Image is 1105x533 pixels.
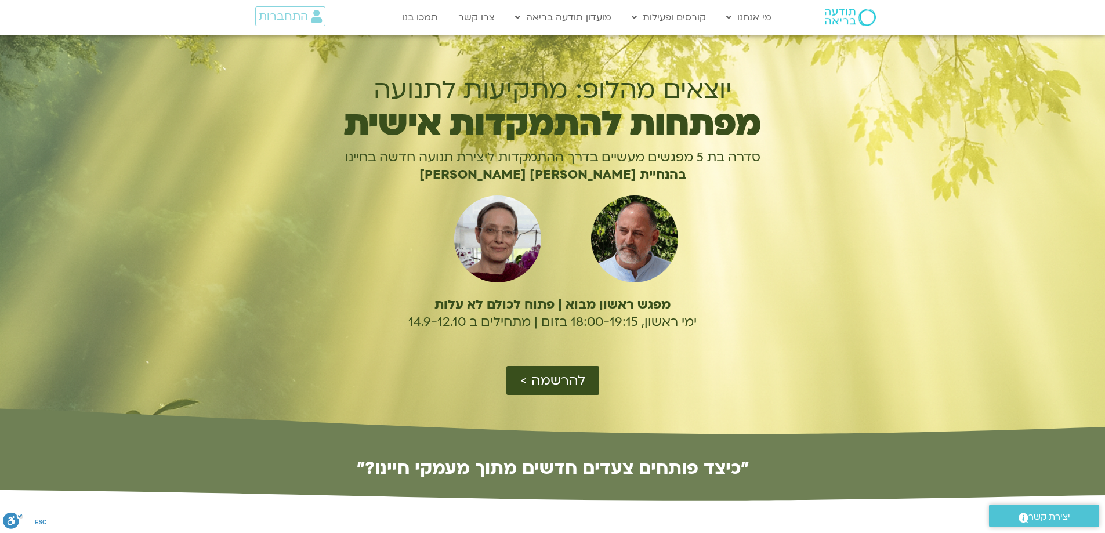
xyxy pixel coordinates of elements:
b: בהנחיית [PERSON_NAME] [PERSON_NAME] [419,166,686,183]
h1: מפתחות להתמקדות אישית [302,111,804,137]
a: תמכו בנו [396,6,444,28]
b: מפגש ראשון מבוא | פתוח לכולם לא עלות [434,296,671,313]
a: מי אנחנו [720,6,777,28]
span: ימי ראשון, 18:00-19:15 בזום | מתחילים ב 14.9-12.10 [408,313,697,331]
a: התחברות [255,6,325,26]
span: להרשמה > [520,373,585,388]
a: קורסים ופעילות [626,6,712,28]
span: התחברות [259,10,308,23]
a: מועדון תודעה בריאה [509,6,617,28]
h1: יוצאים מהלופ: מתקיעות לתנועה [302,75,804,104]
img: תודעה בריאה [825,9,876,26]
a: להרשמה > [506,366,599,395]
h2: ״כיצד פותחים צעדים חדשים מתוך מעמקי חיינו?״ [234,459,872,477]
a: צרו קשר [452,6,501,28]
p: סדרה בת 5 מפגשים מעשיים בדרך ההתמקדות ליצירת תנועה חדשה בחיינו [302,148,804,166]
a: יצירת קשר [989,505,1099,527]
span: יצירת קשר [1028,509,1070,525]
